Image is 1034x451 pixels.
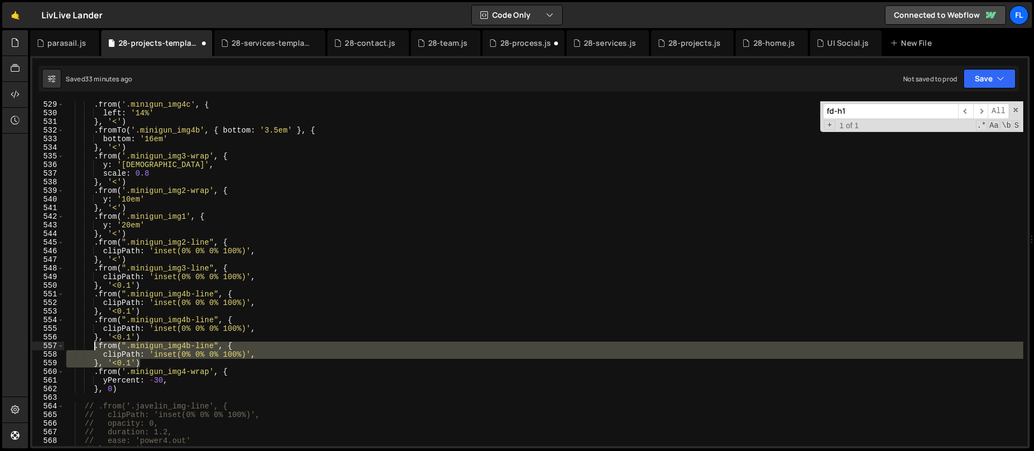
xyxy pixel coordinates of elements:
input: Search for [823,103,958,119]
div: Saved [66,74,132,84]
div: 568 [32,436,64,445]
div: 565 [32,411,64,419]
div: New File [890,38,935,48]
span: ​ [958,103,973,119]
span: Search In Selection [1013,120,1020,131]
div: parasail.js [47,38,86,48]
div: 531 [32,117,64,126]
span: 1 of 1 [835,121,863,130]
div: 550 [32,281,64,290]
div: LivLive Lander [41,9,102,22]
button: Save [963,69,1016,88]
div: 557 [32,342,64,350]
div: 545 [32,238,64,247]
div: UI Social.js [827,38,869,48]
div: 530 [32,109,64,117]
div: 543 [32,221,64,230]
div: 28-team.js [428,38,468,48]
div: 529 [32,100,64,109]
div: 544 [32,230,64,238]
div: 548 [32,264,64,273]
div: Not saved to prod [903,74,957,84]
span: RegExp Search [976,120,987,131]
div: 28-projects.js [668,38,721,48]
div: 28-contact.js [345,38,395,48]
div: 560 [32,367,64,376]
a: Fl [1009,5,1029,25]
div: 552 [32,299,64,307]
div: 28-projects-template.js [118,38,199,48]
div: 538 [32,178,64,186]
span: Toggle Replace mode [824,120,835,130]
div: 566 [32,419,64,428]
div: 564 [32,402,64,411]
a: 🤙 [2,2,29,28]
div: 535 [32,152,64,161]
div: 536 [32,161,64,169]
span: CaseSensitive Search [988,120,1000,131]
div: 534 [32,143,64,152]
div: 537 [32,169,64,178]
div: 28-home.js [753,38,795,48]
div: 540 [32,195,64,204]
div: 28-services-template.js [232,38,312,48]
div: 567 [32,428,64,436]
div: 559 [32,359,64,367]
div: 558 [32,350,64,359]
div: 562 [32,385,64,393]
div: 532 [32,126,64,135]
div: 555 [32,324,64,333]
div: 541 [32,204,64,212]
div: 551 [32,290,64,299]
span: ​ [973,103,988,119]
button: Code Only [472,5,562,25]
div: 533 [32,135,64,143]
span: Whole Word Search [1001,120,1012,131]
div: 542 [32,212,64,221]
div: 554 [32,316,64,324]
div: 28-process.js [500,38,551,48]
a: Connected to Webflow [885,5,1006,25]
div: 28-services.js [584,38,636,48]
span: Alt-Enter [988,103,1009,119]
div: 553 [32,307,64,316]
div: 561 [32,376,64,385]
div: 33 minutes ago [85,74,132,84]
div: 549 [32,273,64,281]
div: 539 [32,186,64,195]
div: 547 [32,255,64,264]
div: 546 [32,247,64,255]
div: 556 [32,333,64,342]
div: 563 [32,393,64,402]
